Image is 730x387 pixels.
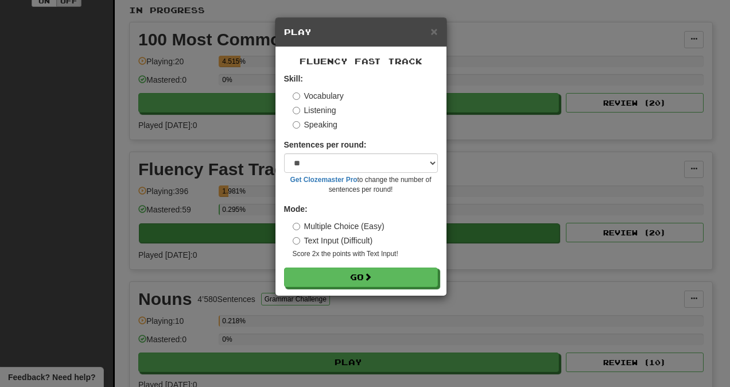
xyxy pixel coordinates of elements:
[290,176,358,184] a: Get Clozemaster Pro
[293,119,337,130] label: Speaking
[284,204,308,214] strong: Mode:
[293,121,300,129] input: Speaking
[300,56,422,66] span: Fluency Fast Track
[430,25,437,37] button: Close
[293,235,373,246] label: Text Input (Difficult)
[293,223,300,230] input: Multiple Choice (Easy)
[293,107,300,114] input: Listening
[293,237,300,245] input: Text Input (Difficult)
[430,25,437,38] span: ×
[284,139,367,150] label: Sentences per round:
[293,105,336,116] label: Listening
[284,175,438,195] small: to change the number of sentences per round!
[284,74,303,83] strong: Skill:
[284,26,438,38] h5: Play
[284,268,438,287] button: Go
[293,90,344,102] label: Vocabulary
[293,92,300,100] input: Vocabulary
[293,249,438,259] small: Score 2x the points with Text Input !
[293,220,385,232] label: Multiple Choice (Easy)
